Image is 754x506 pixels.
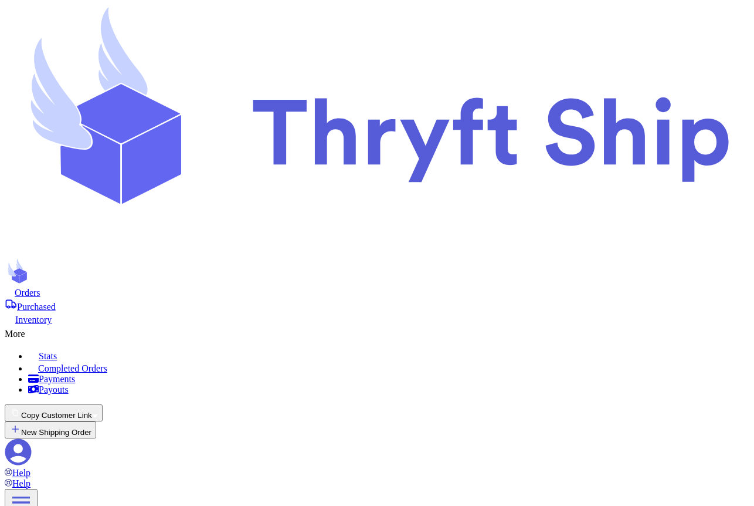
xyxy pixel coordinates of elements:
a: Help [5,478,30,488]
span: Help [12,478,30,488]
a: Payouts [28,384,749,395]
button: New Shipping Order [5,421,96,438]
span: Completed Orders [38,363,107,373]
span: Orders [15,288,40,298]
a: Inventory [5,312,749,325]
span: Payments [39,374,75,384]
button: Copy Customer Link [5,404,103,421]
span: Payouts [39,384,69,394]
a: Payments [28,374,749,384]
a: Stats [28,349,749,362]
span: Purchased [17,302,56,312]
a: Completed Orders [28,362,749,374]
span: Help [12,468,30,478]
span: Stats [39,351,57,361]
a: Purchased [5,298,749,312]
span: Inventory [15,315,52,325]
a: Orders [5,286,749,298]
a: Help [5,468,30,478]
div: More [5,325,749,339]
